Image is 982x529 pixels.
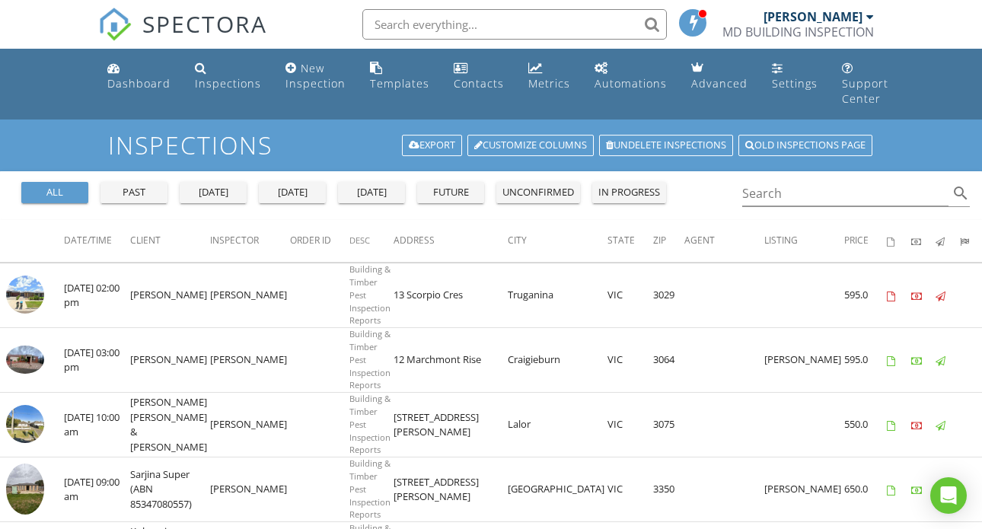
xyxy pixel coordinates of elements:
td: Craigieburn [508,328,607,393]
div: Automations [595,76,667,91]
a: Contacts [448,55,510,98]
span: SPECTORA [142,8,267,40]
th: Agreements signed: Not sorted. [887,220,911,263]
td: [PERSON_NAME] [210,393,290,457]
th: City: Not sorted. [508,220,607,263]
td: 550.0 [844,393,887,457]
th: Zip: Not sorted. [653,220,684,263]
a: Automations (Basic) [588,55,673,98]
th: Order ID: Not sorted. [290,220,349,263]
button: unconfirmed [496,182,580,203]
div: Contacts [454,76,504,91]
td: [PERSON_NAME] [764,328,844,393]
button: [DATE] [338,182,405,203]
a: Support Center [836,55,894,113]
div: all [27,185,82,200]
th: Price: Not sorted. [844,220,887,263]
td: VIC [607,263,653,328]
button: past [100,182,167,203]
div: MD BUILDING INSPECTION [722,24,874,40]
div: Settings [772,76,818,91]
div: [PERSON_NAME] [764,9,862,24]
td: [PERSON_NAME] [210,263,290,328]
span: Building & Timber Pest Inspection Reports [349,263,391,326]
button: all [21,182,88,203]
td: 3075 [653,393,684,457]
td: [PERSON_NAME] [130,328,210,393]
span: Inspector [210,234,259,247]
h1: Inspections [108,132,874,158]
a: Export [402,135,462,156]
span: Client [130,234,161,247]
td: 3064 [653,328,684,393]
span: City [508,234,527,247]
td: 12 Marchmont Rise [394,328,508,393]
td: [DATE] 03:00 pm [64,328,130,393]
a: Old inspections page [738,135,872,156]
div: Templates [370,76,429,91]
td: [PERSON_NAME] [PERSON_NAME] & [PERSON_NAME] [130,393,210,457]
span: Address [394,234,435,247]
th: Date/Time: Not sorted. [64,220,130,263]
div: unconfirmed [502,185,574,200]
a: Advanced [685,55,754,98]
span: Desc [349,234,370,246]
button: in progress [592,182,666,203]
td: Lalor [508,393,607,457]
td: Sarjina Super (ABN 85347080557) [130,457,210,522]
span: Building & Timber Pest Inspection Reports [349,328,391,390]
td: [PERSON_NAME] [130,263,210,328]
div: New Inspection [285,61,346,91]
th: Inspector: Not sorted. [210,220,290,263]
td: [PERSON_NAME] [210,328,290,393]
a: New Inspection [279,55,352,98]
a: SPECTORA [98,21,267,53]
span: Price [844,234,869,247]
th: Agent: Not sorted. [684,220,764,263]
td: [PERSON_NAME] [764,457,844,522]
td: [STREET_ADDRESS][PERSON_NAME] [394,393,508,457]
span: State [607,234,635,247]
th: Address: Not sorted. [394,220,508,263]
th: Paid: Not sorted. [911,220,936,263]
span: Zip [653,234,666,247]
td: 3029 [653,263,684,328]
div: [DATE] [265,185,320,200]
div: [DATE] [344,185,399,200]
td: Truganina [508,263,607,328]
td: 3350 [653,457,684,522]
button: future [417,182,484,203]
a: Inspections [189,55,267,98]
div: past [107,185,161,200]
td: 13 Scorpio Cres [394,263,508,328]
img: 9341390%2Fcover_photos%2FTdBbrYUOjeT08UWCsQql%2Fsmall.jpg [6,464,44,515]
a: Undelete inspections [599,135,733,156]
td: 595.0 [844,263,887,328]
a: Settings [766,55,824,98]
input: Search everything... [362,9,667,40]
th: Desc: Not sorted. [349,220,394,263]
td: VIC [607,457,653,522]
span: Building & Timber Pest Inspection Reports [349,393,391,455]
th: State: Not sorted. [607,220,653,263]
a: Metrics [522,55,576,98]
td: 650.0 [844,457,887,522]
td: VIC [607,328,653,393]
div: Support Center [842,76,888,106]
div: [DATE] [186,185,241,200]
th: Published: Not sorted. [936,220,960,263]
div: future [423,185,478,200]
td: [DATE] 10:00 am [64,393,130,457]
img: streetview [6,276,44,314]
button: [DATE] [180,182,247,203]
td: VIC [607,393,653,457]
span: Building & Timber Pest Inspection Reports [349,457,391,520]
input: Search [742,181,949,206]
i: search [952,184,970,202]
td: [STREET_ADDRESS][PERSON_NAME] [394,457,508,522]
a: Templates [364,55,435,98]
td: [DATE] 02:00 pm [64,263,130,328]
div: Metrics [528,76,570,91]
span: Listing [764,234,798,247]
td: [DATE] 09:00 am [64,457,130,522]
